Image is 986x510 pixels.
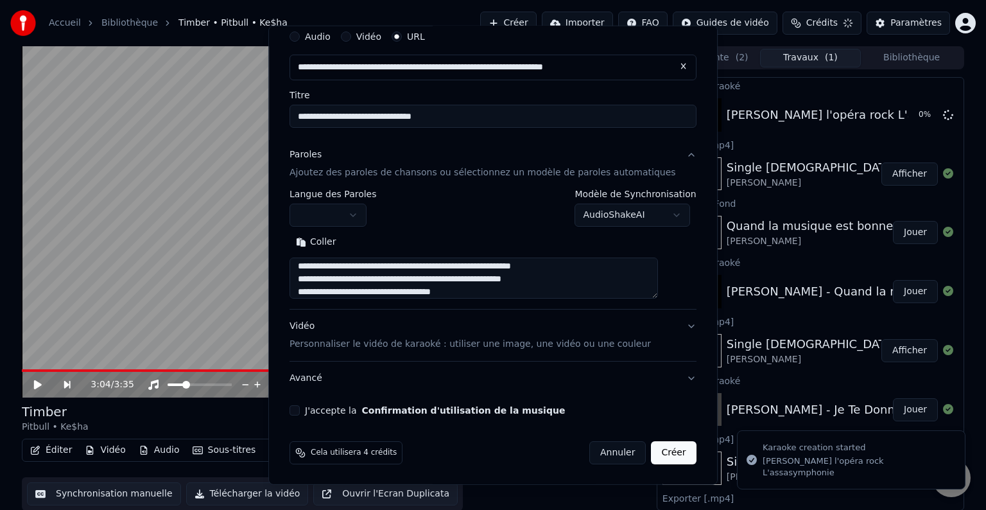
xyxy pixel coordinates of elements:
div: Paroles [290,148,322,161]
label: Modèle de Synchronisation [575,189,696,198]
button: Annuler [589,441,646,464]
button: VidéoPersonnaliser le vidéo de karaoké : utiliser une image, une vidéo ou une couleur [290,310,696,361]
button: ParolesAjoutez des paroles de chansons ou sélectionnez un modèle de paroles automatiques [290,138,696,189]
p: Personnaliser le vidéo de karaoké : utiliser une image, une vidéo ou une couleur [290,338,651,351]
label: J'accepte la [305,406,565,415]
button: Coller [290,232,343,252]
label: Audio [305,32,331,41]
label: Titre [290,91,696,100]
label: URL [407,32,425,41]
label: Vidéo [356,32,381,41]
div: Vidéo [290,320,651,351]
div: ParolesAjoutez des paroles de chansons ou sélectionnez un modèle de paroles automatiques [290,189,696,309]
button: Avancé [290,362,696,395]
label: Langue des Paroles [290,189,377,198]
p: Ajoutez des paroles de chansons ou sélectionnez un modèle de paroles automatiques [290,166,676,179]
span: Cela utilisera 4 crédits [311,448,397,458]
button: Créer [652,441,696,464]
button: J'accepte la [362,406,566,415]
